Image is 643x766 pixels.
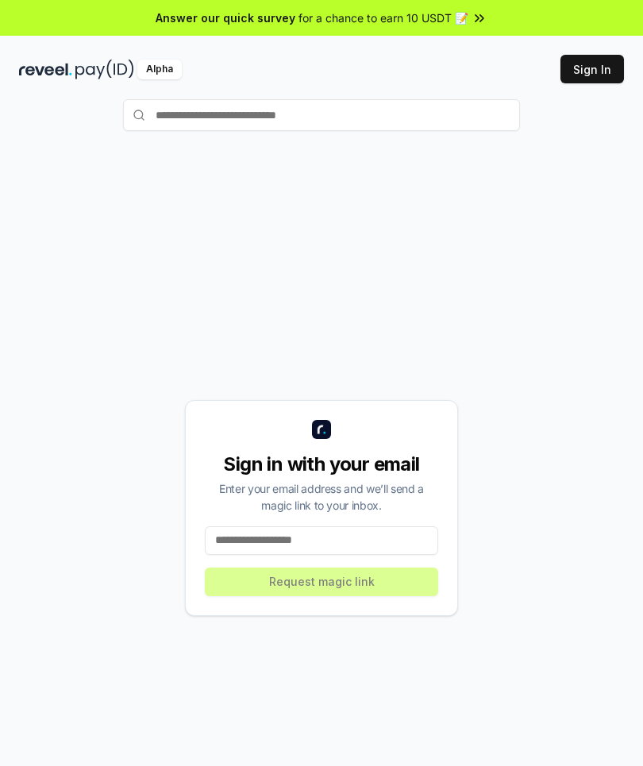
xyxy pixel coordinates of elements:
div: Sign in with your email [205,452,438,477]
span: for a chance to earn 10 USDT 📝 [298,10,468,26]
div: Alpha [137,60,182,79]
span: Answer our quick survey [156,10,295,26]
div: Enter your email address and we’ll send a magic link to your inbox. [205,480,438,514]
button: Sign In [560,55,624,83]
img: logo_small [312,420,331,439]
img: reveel_dark [19,60,72,79]
img: pay_id [75,60,134,79]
